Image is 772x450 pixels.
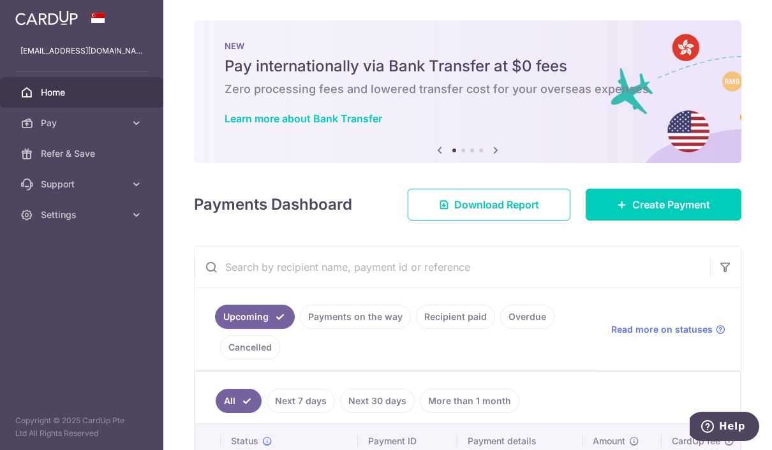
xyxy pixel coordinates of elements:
[340,389,415,413] a: Next 30 days
[225,56,711,76] h5: Pay internationally via Bank Transfer at $0 fees
[41,208,125,221] span: Settings
[611,323,725,336] a: Read more on statuses
[454,197,539,212] span: Download Report
[215,305,295,329] a: Upcoming
[220,335,280,359] a: Cancelled
[231,435,258,447] span: Status
[611,323,713,336] span: Read more on statuses
[41,86,125,99] span: Home
[593,435,625,447] span: Amount
[690,412,759,444] iframe: Opens a widget where you can find more information
[267,389,335,413] a: Next 7 days
[194,193,352,216] h4: Payments Dashboard
[195,247,710,287] input: Search by recipient name, payment id or reference
[420,389,519,413] a: More than 1 month
[225,82,711,97] h6: Zero processing fees and lowered transfer cost for your overseas expenses
[194,20,741,163] img: Bank transfer banner
[225,112,382,125] a: Learn more about Bank Transfer
[300,305,411,329] a: Payments on the way
[41,147,125,160] span: Refer & Save
[225,41,711,51] p: NEW
[586,189,741,221] a: Create Payment
[216,389,262,413] a: All
[672,435,720,447] span: CardUp fee
[408,189,570,221] a: Download Report
[632,197,710,212] span: Create Payment
[15,10,78,25] img: CardUp
[41,178,125,191] span: Support
[41,117,125,129] span: Pay
[500,305,554,329] a: Overdue
[416,305,495,329] a: Recipient paid
[20,45,143,57] p: [EMAIL_ADDRESS][DOMAIN_NAME]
